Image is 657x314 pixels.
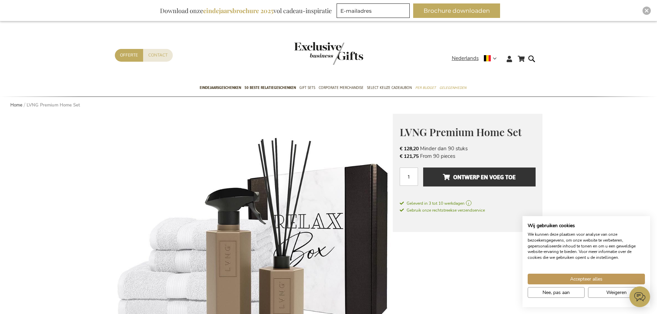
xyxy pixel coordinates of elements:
b: eindejaarsbrochure 2025 [203,7,273,15]
span: Weigeren [606,289,627,296]
img: Close [645,9,649,13]
button: Accepteer alle cookies [528,274,645,284]
span: Gebruik onze rechtstreekse verzendservice [400,207,485,213]
li: From 90 pieces [400,152,536,160]
a: Offerte [115,49,143,62]
span: LVNG Premium Home Set [400,125,522,139]
a: store logo [294,42,329,65]
span: 50 beste relatiegeschenken [245,84,296,91]
span: Eindejaarsgeschenken [200,84,241,91]
a: Home [10,102,22,108]
span: Select Keuze Cadeaubon [367,84,412,91]
button: Ontwerp en voeg toe [423,168,535,186]
span: € 128,20 [400,145,419,152]
button: Pas cookie voorkeuren aan [528,287,585,298]
a: Gebruik onze rechtstreekse verzendservice [400,206,485,213]
button: Brochure downloaden [413,3,500,18]
div: Nederlands [452,54,501,62]
div: Download onze vol cadeau-inspiratie [157,3,335,18]
input: Aantal [400,168,418,186]
div: Close [643,7,651,15]
span: Ontwerp en voeg toe [443,172,516,183]
span: Nee, pas aan [542,289,570,296]
span: Accepteer alles [570,275,603,283]
span: Gift Sets [299,84,315,91]
iframe: belco-activator-frame [629,286,650,307]
span: Gelegenheden [439,84,466,91]
span: Nederlands [452,54,479,62]
input: E-mailadres [337,3,410,18]
span: Per Budget [415,84,436,91]
img: Exclusive Business gifts logo [294,42,363,65]
strong: LVNG Premium Home Set [27,102,80,108]
span: € 121,75 [400,153,419,160]
a: Contact [143,49,173,62]
a: Geleverd in 3 tot 10 werkdagen [400,200,536,206]
li: Minder dan 90 stuks [400,145,536,152]
p: We kunnen deze plaatsen voor analyse van onze bezoekersgegevens, om onze website te verbeteren, g... [528,232,645,261]
button: Alle cookies weigeren [588,287,645,298]
span: Corporate Merchandise [319,84,364,91]
h2: Wij gebruiken cookies [528,223,645,229]
form: marketing offers and promotions [337,3,412,20]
